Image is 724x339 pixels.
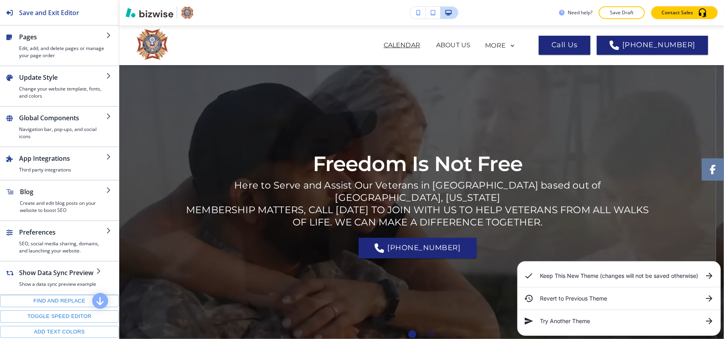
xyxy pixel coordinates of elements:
h2: App Integrations [19,154,106,163]
div: Try Another Theme [518,313,720,329]
button: Call Us [539,36,590,55]
h4: Change your website template, fonts, and colors [19,85,106,100]
h6: Here to Serve and Assist Our Veterans in [GEOGRAPHIC_DATA] based out of [GEOGRAPHIC_DATA], [US_ST... [185,179,650,229]
button: Contact Sales [651,6,718,19]
h4: Create and edit blog posts on your website to boost SEO [20,200,106,214]
h4: Edit, add, and delete pages or manage your page order [19,45,106,59]
button: Save Draft [599,6,645,19]
a: [PHONE_NUMBER] [359,238,476,258]
h3: Need help? [568,9,592,16]
p: CALENDAR [384,40,420,50]
p: Save Draft [609,9,635,16]
h4: SEO, social media sharing, domains, and launching your website. [19,240,106,254]
h4: Show a data sync preview example [19,281,96,288]
p: ABOUT US [436,40,470,50]
h1: Freedom Is Not Free [313,150,523,177]
h6: Try Another Theme [540,317,698,326]
h4: Third party integrations [19,166,106,173]
p: Contact Sales [662,9,693,16]
a: Social media link to facebook account [702,158,724,181]
div: Keep This New Theme (changes will not be saved otherwise) [518,268,720,284]
h2: Blog [20,187,106,196]
h6: Revert to Previous Theme [540,294,698,303]
div: MORE [485,39,526,51]
img: Bizwise Logo [126,8,173,17]
h2: Global Components [19,113,106,123]
h2: Show Data Sync Preview [19,268,96,277]
h4: Navigation bar, pop-ups, and social icons [19,126,106,140]
h2: Preferences [19,227,106,237]
h6: Keep This New Theme (changes will not be saved otherwise) [540,272,698,280]
h2: Update Style [19,73,106,82]
img: Your Logo [181,6,194,19]
p: MORE [485,42,506,49]
a: [PHONE_NUMBER] [597,36,708,55]
h2: Save and Exit Editor [19,8,79,17]
img: VFW 4087 [135,29,215,60]
h2: Pages [19,32,106,42]
div: Revert to Previous Theme [518,291,720,306]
